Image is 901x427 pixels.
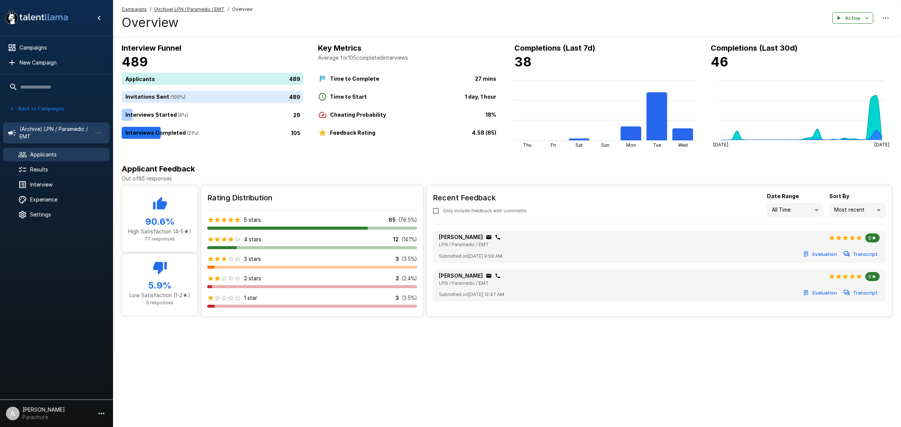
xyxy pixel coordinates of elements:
button: Active [832,12,873,24]
span: 5★ [865,274,880,280]
b: Sort By [829,193,849,199]
p: 4 stars [244,236,261,243]
div: All Time [767,203,823,217]
u: Campaigns [122,6,147,12]
p: 2 [396,275,399,282]
div: Click to copy [495,273,501,279]
b: Interview Funnel [122,44,181,53]
tspan: Tue [653,142,661,148]
p: ( 14.1 %) [402,236,417,243]
h4: Overview [122,15,253,30]
p: Average for 105 completed interviews [318,54,499,62]
p: High Satisfaction (4-5★) [128,228,191,235]
span: LPN / Paramedic / EMT [439,280,489,286]
tspan: [DATE] [874,142,889,147]
p: 3 [395,294,399,302]
div: Most recent [829,203,886,217]
tspan: Fri [551,142,556,148]
p: 1 star [244,294,257,302]
div: Click to copy [486,234,492,240]
b: Time to Start [330,93,367,100]
p: [PERSON_NAME] [439,233,483,241]
tspan: Sun [601,142,609,148]
h6: Recent Feedback [433,192,533,204]
p: ( 76.5 %) [399,216,417,224]
p: Low Satisfaction (1-2★) [128,292,191,299]
p: 489 [289,93,300,101]
p: 12 [393,236,399,243]
b: Cheating Probability [330,111,386,118]
b: 38 [514,54,532,69]
span: Submitted on [DATE] 9:59 AM [439,253,502,260]
b: Date Range [767,193,799,199]
p: Out of 85 responses [122,175,892,182]
span: Submitted on [DATE] 12:47 AM [439,291,504,298]
b: 4.58 (85) [472,129,496,136]
p: 3 stars [244,255,261,263]
p: ( 2.4 %) [402,275,417,282]
span: 5 responses [146,300,173,305]
div: Click to copy [495,234,501,240]
button: Transcript [842,287,880,299]
u: (Archive) LPN / Paramedic / EMT [154,6,224,12]
tspan: [DATE] [713,142,728,147]
span: Overview [232,6,253,13]
h6: Rating Distribution [207,192,417,204]
b: 46 [711,54,728,69]
b: 18% [485,111,496,118]
b: Applicant Feedback [122,164,195,173]
b: Completions (Last 30d) [711,44,798,53]
b: Time to Complete [330,75,379,82]
h5: 5.9 % [128,280,191,292]
tspan: Thu [523,142,532,148]
p: ( 3.5 %) [402,255,417,263]
button: Transcript [842,248,880,260]
p: 2 stars [244,275,261,282]
span: LPN / Paramedic / EMT [439,242,489,247]
button: Evaluation [802,287,839,299]
span: 5★ [865,235,880,241]
p: 489 [289,75,300,83]
button: Evaluation [802,248,839,260]
p: [PERSON_NAME] [439,272,483,280]
h5: 90.6 % [128,216,191,228]
span: / [150,6,151,13]
b: 1 day, 1 hour [465,93,496,100]
div: Click to copy [486,273,492,279]
b: Completions (Last 7d) [514,44,595,53]
b: Key Metrics [318,44,362,53]
tspan: Mon [626,142,636,148]
p: 29 [293,111,300,119]
tspan: Sat [576,142,583,148]
p: 65 [389,216,396,224]
tspan: Wed [678,142,688,148]
span: / [228,6,229,13]
span: Only include feedback with comments [443,207,527,215]
b: 489 [122,54,148,69]
b: 27 mins [475,75,496,82]
p: ( 3.5 %) [402,294,417,302]
b: Feedback Rating [330,129,375,136]
p: 5 stars [244,216,261,224]
p: 3 [395,255,399,263]
span: 77 responses [145,236,175,242]
p: 105 [291,129,300,137]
